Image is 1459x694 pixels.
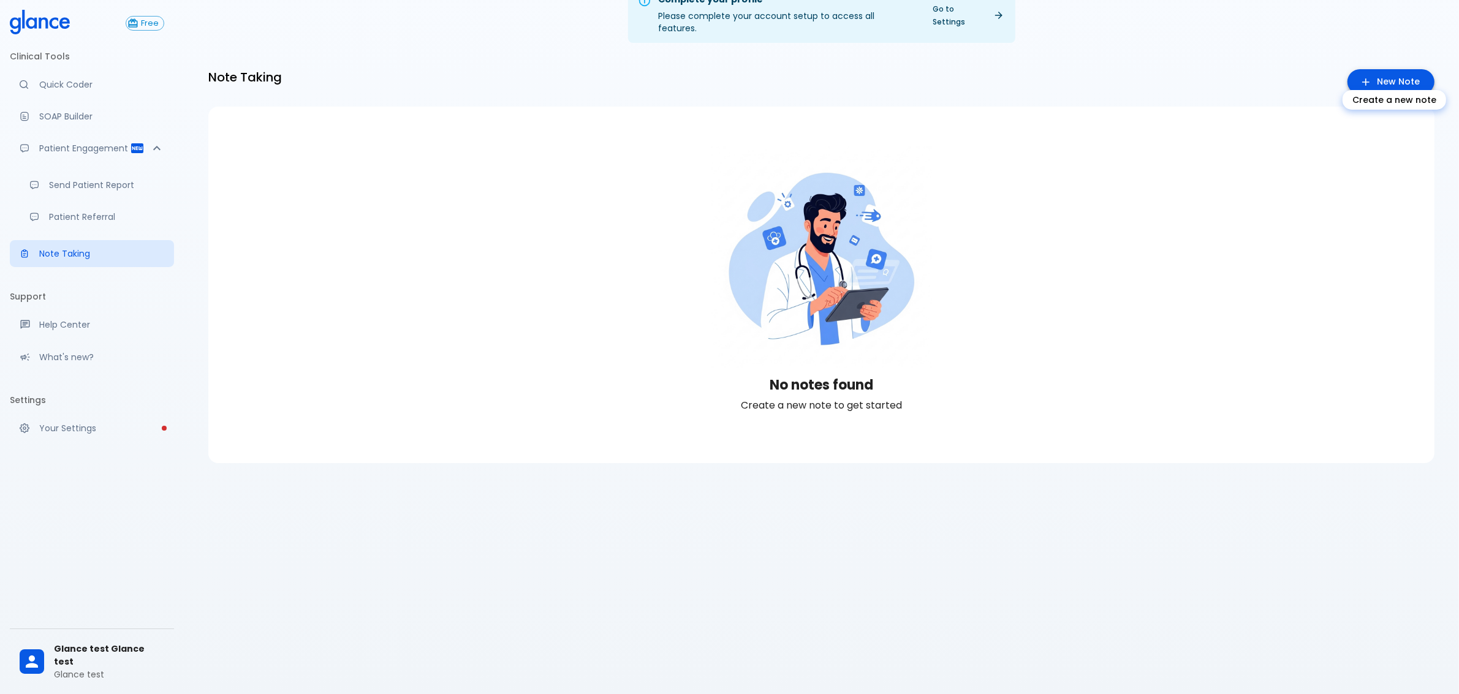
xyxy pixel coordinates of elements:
[20,203,174,230] a: Receive patient referrals
[1347,69,1434,94] a: Create a new note
[10,135,174,162] div: Patient Reports & Referrals
[10,240,174,267] a: Advanced note-taking
[711,147,932,368] img: Empty State
[54,668,164,681] p: Glance test
[10,415,174,442] a: Please complete account setup
[39,78,164,91] p: Quick Coder
[126,16,164,31] button: Free
[10,282,174,311] li: Support
[136,19,164,28] span: Free
[741,398,902,413] p: Create a new note to get started
[49,179,164,191] p: Send Patient Report
[770,377,873,393] h3: No notes found
[208,67,282,87] h6: Note Taking
[126,16,174,31] a: Click to view or change your subscription
[39,422,164,434] p: Your Settings
[10,71,174,98] a: Moramiz: Find ICD10AM codes instantly
[10,311,174,338] a: Get help from our support team
[54,643,164,668] span: Glance test Glance test
[49,211,164,223] p: Patient Referral
[39,351,164,363] p: What's new?
[39,247,164,260] p: Note Taking
[10,344,174,371] div: Recent updates and feature releases
[10,385,174,415] li: Settings
[39,110,164,123] p: SOAP Builder
[10,634,174,689] div: Glance test Glance testGlance test
[10,42,174,71] li: Clinical Tools
[39,142,130,154] p: Patient Engagement
[39,319,164,331] p: Help Center
[1343,90,1446,110] div: Create a new note
[10,103,174,130] a: Docugen: Compose a clinical documentation in seconds
[20,172,174,198] a: Send a patient summary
